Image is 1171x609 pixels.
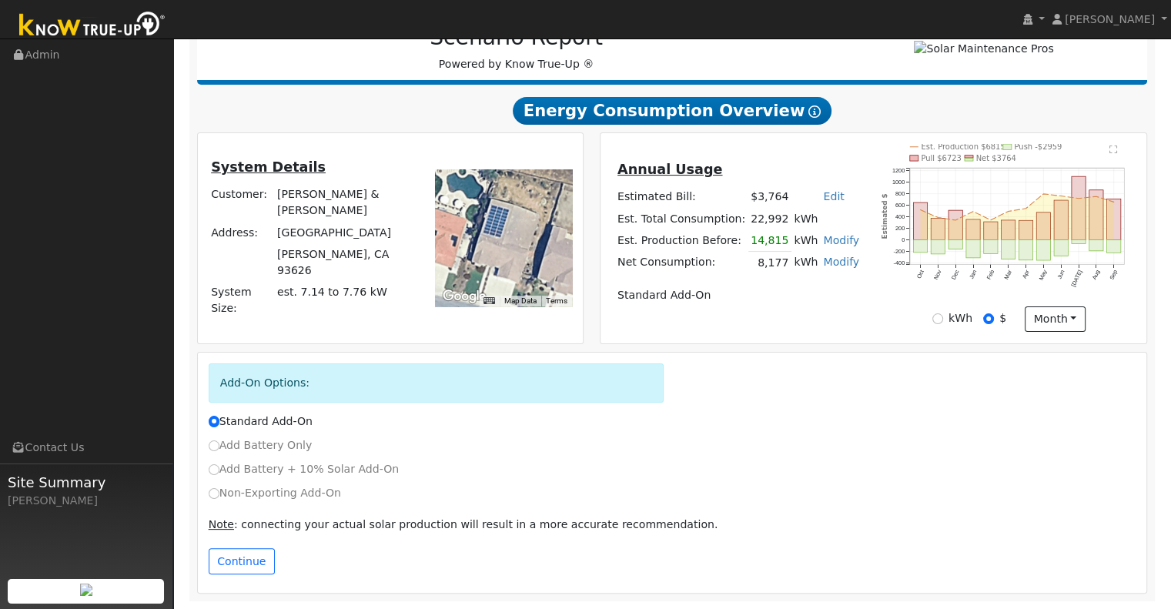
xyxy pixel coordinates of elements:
[439,286,490,306] a: Open this area in Google Maps (opens a new window)
[913,202,927,240] rect: onclick=""
[274,184,413,222] td: [PERSON_NAME] & [PERSON_NAME]
[984,222,998,240] rect: onclick=""
[1054,200,1068,240] rect: onclick=""
[209,461,400,477] label: Add Battery + 10% Solar Add-On
[614,285,862,306] td: Standard Add-On
[1019,240,1033,260] rect: onclick=""
[8,493,165,509] div: [PERSON_NAME]
[895,190,905,197] text: 800
[949,240,962,249] rect: onclick=""
[1091,269,1102,281] text: Aug
[937,216,939,219] circle: onclick=""
[209,282,275,320] td: System Size:
[950,269,961,281] text: Dec
[984,240,998,254] rect: onclick=""
[985,269,995,280] text: Feb
[990,219,992,221] circle: onclick=""
[1089,240,1103,251] rect: onclick=""
[8,472,165,493] span: Site Summary
[895,213,905,220] text: 400
[1109,269,1119,281] text: Sep
[1003,269,1014,281] text: Mar
[902,236,905,243] text: 0
[614,252,748,274] td: Net Consumption:
[1107,240,1121,253] rect: onclick=""
[895,202,905,209] text: 600
[895,225,905,232] text: 200
[999,310,1006,326] label: $
[1002,220,1015,240] rect: onclick=""
[972,210,975,212] circle: onclick=""
[968,269,978,280] text: Jan
[209,440,219,451] input: Add Battery Only
[1089,190,1103,240] rect: onclick=""
[1070,269,1084,288] text: [DATE]
[748,186,791,208] td: $3,764
[791,252,821,274] td: kWh
[1019,220,1033,239] rect: onclick=""
[274,243,413,281] td: [PERSON_NAME], CA 93626
[823,190,844,202] a: Edit
[931,219,945,240] rect: onclick=""
[209,437,313,453] label: Add Battery Only
[922,154,962,162] text: Pull $6723
[546,296,567,305] a: Terms (opens in new tab)
[205,25,828,72] div: Powered by Know True-Up ®
[949,210,962,239] rect: onclick=""
[1036,240,1050,260] rect: onclick=""
[1025,306,1086,333] button: month
[274,222,413,243] td: [GEOGRAPHIC_DATA]
[614,208,748,229] td: Est. Total Consumption:
[931,240,945,254] rect: onclick=""
[748,252,791,274] td: 8,177
[919,209,922,211] circle: onclick=""
[976,154,1016,162] text: Net $3764
[894,259,905,266] text: -400
[791,208,862,229] td: kWh
[1054,240,1068,256] rect: onclick=""
[1056,269,1066,280] text: Jun
[209,416,219,427] input: Standard Add-On
[209,184,275,222] td: Customer:
[617,162,722,177] u: Annual Usage
[1007,210,1009,212] circle: onclick=""
[932,313,943,324] input: kWh
[1112,201,1115,203] circle: onclick=""
[209,518,234,530] u: Note
[1065,13,1155,25] span: [PERSON_NAME]
[808,105,821,118] i: Show Help
[1060,195,1062,197] circle: onclick=""
[209,413,313,430] label: Standard Add-On
[209,488,219,499] input: Non-Exporting Add-On
[483,296,494,306] button: Keyboard shortcuts
[949,310,972,326] label: kWh
[12,8,173,43] img: Know True-Up
[209,548,275,574] button: Continue
[1078,197,1080,199] circle: onclick=""
[209,518,718,530] span: : connecting your actual solar production will result in a more accurate recommendation.
[1015,142,1062,151] text: Push -$2959
[894,248,905,255] text: -200
[274,282,413,320] td: System Size
[823,234,859,246] a: Modify
[966,240,980,258] rect: onclick=""
[955,219,957,221] circle: onclick=""
[791,229,821,252] td: kWh
[1021,269,1031,280] text: Apr
[1107,199,1121,239] rect: onclick=""
[439,286,490,306] img: Google
[1002,240,1015,259] rect: onclick=""
[1036,212,1050,240] rect: onclick=""
[209,485,341,501] label: Non-Exporting Add-On
[1072,240,1086,244] rect: onclick=""
[966,219,980,240] rect: onclick=""
[614,186,748,208] td: Estimated Bill:
[209,222,275,243] td: Address:
[504,296,537,306] button: Map Data
[913,240,927,253] rect: onclick=""
[922,142,1005,151] text: Est. Production $6815
[277,286,387,298] span: est. 7.14 to 7.76 kW
[823,256,859,268] a: Modify
[932,269,943,281] text: Nov
[209,464,219,475] input: Add Battery + 10% Solar Add-On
